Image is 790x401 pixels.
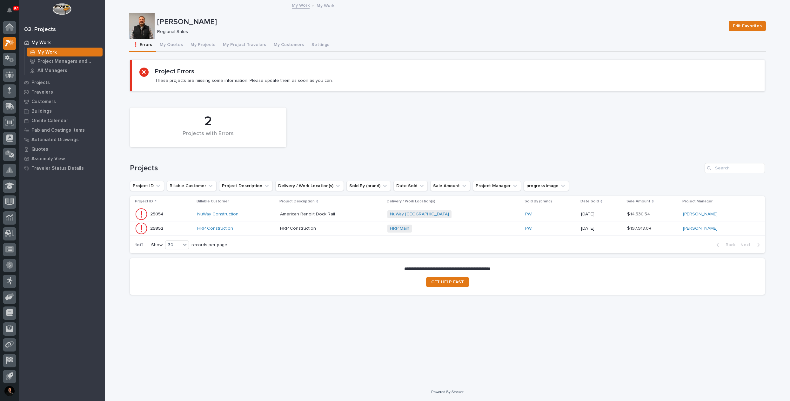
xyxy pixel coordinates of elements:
[431,390,463,394] a: Powered By Stacker
[150,210,165,217] p: 25054
[31,40,51,46] p: My Work
[525,212,532,217] a: PWI
[19,154,105,163] a: Assembly View
[317,2,334,9] p: My Work
[130,181,164,191] button: Project ID
[19,38,105,47] a: My Work
[130,207,765,221] tr: 2505425054 NuWay Construction American Renolit Dock RailAmerican Renolit Dock Rail NuWay [GEOGRAP...
[24,66,105,75] a: All Managers
[31,108,52,114] p: Buildings
[151,242,163,248] p: Show
[130,164,702,173] h1: Projects
[31,118,68,124] p: Onsite Calendar
[135,198,153,205] p: Project ID
[308,39,333,52] button: Settings
[31,128,85,133] p: Fab and Coatings Items
[31,147,48,152] p: Quotes
[3,4,16,17] button: Notifications
[52,3,71,15] img: Workspace Logo
[219,181,273,191] button: Project Description
[31,89,53,95] p: Travelers
[473,181,521,191] button: Project Manager
[19,97,105,106] a: Customers
[141,114,276,129] div: 2
[31,156,65,162] p: Assembly View
[37,49,57,55] p: My Work
[280,210,336,217] p: American Renolit Dock Rail
[31,166,84,171] p: Traveler Status Details
[729,21,766,31] button: Edit Favorites
[626,198,650,205] p: Sale Amount
[187,39,219,52] button: My Projects
[683,226,718,231] a: [PERSON_NAME]
[165,242,181,248] div: 30
[155,68,194,75] h2: Project Errors
[24,26,56,33] div: 02. Projects
[524,181,569,191] button: progress image
[155,78,333,83] p: These projects are missing some information. Please update them as soon as you can.
[722,242,735,248] span: Back
[130,237,149,253] p: 1 of 1
[197,226,233,231] a: HRP Construction
[711,242,738,248] button: Back
[130,221,765,236] tr: 2585225852 HRP Construction HRP ConstructionHRP Construction HRP Main PWI [DATE]$ 197,918.04$ 197...
[426,277,469,287] a: GET HELP FAST
[627,210,651,217] p: $ 14,530.54
[37,59,100,64] p: Project Managers and Engineers
[346,181,391,191] button: Sold By (brand)
[8,8,16,18] div: Notifications97
[683,212,718,217] a: [PERSON_NAME]
[37,68,67,74] p: All Managers
[738,242,765,248] button: Next
[525,198,552,205] p: Sold By (brand)
[156,39,187,52] button: My Quotes
[3,385,16,398] button: users-avatar
[292,1,310,9] a: My Work
[270,39,308,52] button: My Customers
[275,181,344,191] button: Delivery / Work Location(s)
[141,130,276,144] div: Projects with Errors
[19,135,105,144] a: Automated Drawings
[19,125,105,135] a: Fab and Coatings Items
[740,242,754,248] span: Next
[19,116,105,125] a: Onsite Calendar
[279,198,315,205] p: Project Description
[157,29,721,35] p: Regional Sales
[19,78,105,87] a: Projects
[19,106,105,116] a: Buildings
[19,87,105,97] a: Travelers
[19,144,105,154] a: Quotes
[24,57,105,66] a: Project Managers and Engineers
[19,163,105,173] a: Traveler Status Details
[31,99,56,105] p: Customers
[219,39,270,52] button: My Project Travelers
[280,225,317,231] p: HRP Construction
[157,17,724,27] p: [PERSON_NAME]
[14,6,18,10] p: 97
[129,39,156,52] button: ❗ Errors
[581,226,622,231] p: [DATE]
[197,198,229,205] p: Billable Customer
[705,163,765,173] input: Search
[390,226,409,231] a: HRP Main
[31,137,79,143] p: Automated Drawings
[150,225,164,231] p: 25852
[580,198,599,205] p: Date Sold
[733,22,762,30] span: Edit Favorites
[390,212,449,217] a: NuWay [GEOGRAPHIC_DATA]
[393,181,428,191] button: Date Sold
[387,198,435,205] p: Delivery / Work Location(s)
[627,225,653,231] p: $ 197,918.04
[581,212,622,217] p: [DATE]
[525,226,532,231] a: PWI
[430,181,470,191] button: Sale Amount
[24,48,105,56] a: My Work
[197,212,238,217] a: NuWay Construction
[31,80,50,86] p: Projects
[431,280,464,284] span: GET HELP FAST
[682,198,713,205] p: Project Manager
[167,181,217,191] button: Billable Customer
[191,242,227,248] p: records per page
